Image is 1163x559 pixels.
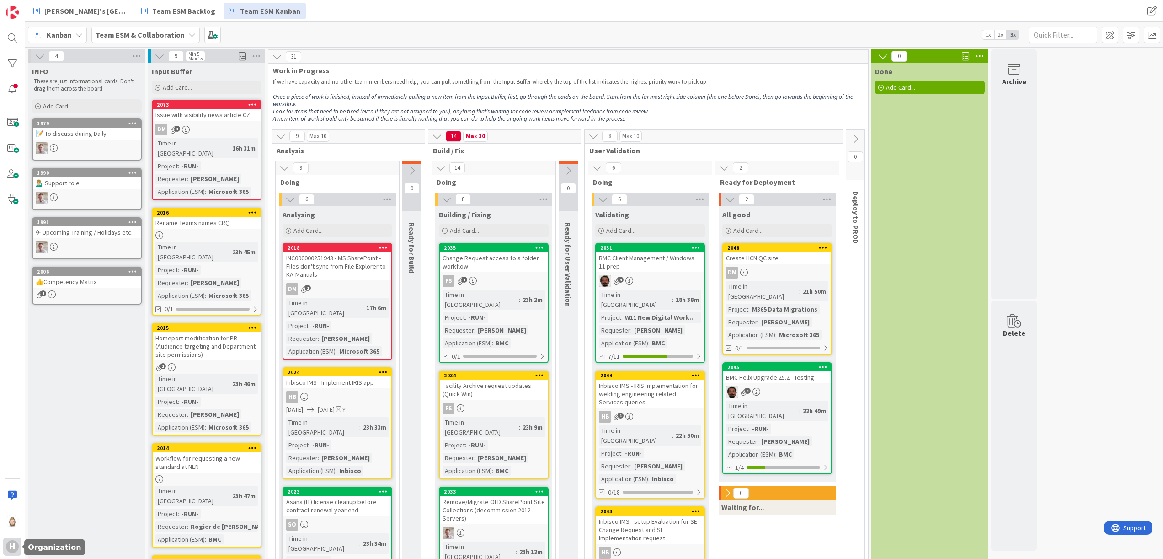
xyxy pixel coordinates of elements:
div: 💁🏼‍♂️ Support role [33,177,141,189]
div: 2035 [444,245,548,251]
div: FS [443,275,454,287]
div: 2015 [153,324,261,332]
div: Inbisco [650,474,676,484]
div: Project [443,312,465,322]
div: AC [596,275,704,287]
div: [PERSON_NAME] [319,453,372,463]
b: Team ESM & Collaboration [96,30,185,39]
div: BMC Helix Upgrade 25.2 - Testing [723,371,831,383]
div: 1979📝 To discuss during Daily [33,119,141,140]
span: : [465,440,466,450]
span: [DATE] [318,405,335,414]
div: 2043Inbisco IMS - setup Evaluation for SE Change Request and SE Implementation request [596,507,704,544]
div: Rename Teams names CRQ [153,217,261,229]
div: [PERSON_NAME] [475,453,528,463]
a: 1991✈ Upcoming Training / Holidays etc.Rd [32,217,142,259]
div: [PERSON_NAME] [188,278,241,288]
div: FS [440,403,548,414]
div: DM [286,283,298,295]
div: [PERSON_NAME] [188,174,241,184]
span: : [474,325,475,335]
div: Time in [GEOGRAPHIC_DATA] [155,138,229,158]
input: Quick Filter... [1029,27,1097,43]
span: : [187,521,188,532]
a: 2006👍Competency Matrix [32,267,142,305]
span: : [359,422,361,432]
span: : [187,278,188,288]
span: [PERSON_NAME]'s [GEOGRAPHIC_DATA] [44,5,128,16]
span: : [229,379,230,389]
div: Application (ESM) [155,187,205,197]
div: Inbisco IMS - IRIS implementation for welding engineering related Services queries [596,380,704,408]
span: : [336,346,337,356]
div: 📝 To discuss during Daily [33,128,141,140]
div: M365 Data Migrations [750,304,820,314]
div: 2014Workflow for requesting a new standard at NEN [153,444,261,473]
a: Team ESM Kanban [224,3,306,19]
div: 2023Asana (IT) license cleanup before contract renewal year end [283,488,391,516]
div: Application (ESM) [286,346,336,356]
a: Team ESM Backlog [136,3,221,19]
span: : [336,466,337,476]
div: HB [599,411,611,423]
div: [PERSON_NAME] [319,333,372,344]
div: 1979 [33,119,141,128]
div: 2048 [723,244,831,252]
div: DM [723,267,831,279]
span: 0/18 [608,488,620,497]
div: 2016 [157,210,261,216]
div: Time in [GEOGRAPHIC_DATA] [286,533,359,554]
div: 2073Issue with visibility news article CZ [153,101,261,121]
div: 2023 [283,488,391,496]
span: 1 [461,277,467,283]
div: Workflow for requesting a new standard at NEN [153,452,261,473]
span: 1/4 [735,463,744,473]
span: : [775,330,777,340]
div: 18h 38m [673,295,701,305]
span: 0/1 [452,352,460,361]
div: 22h 50m [673,430,701,441]
span: : [748,424,750,434]
div: Application (ESM) [599,338,648,348]
span: 1 [305,285,311,291]
div: 22h 49m [800,406,828,416]
div: -RUN- [310,440,331,450]
div: SO [283,519,391,531]
span: : [318,333,319,344]
div: 2031 [600,245,704,251]
div: Project [599,448,621,458]
span: : [205,187,206,197]
img: Rv [6,515,19,527]
img: Rd [443,527,454,539]
div: 2018INC000000251943 - MS SharePoint - Files don't sync from File Explorer to KA-Manuals [283,244,391,280]
span: Support [19,1,42,12]
div: Requester [155,409,187,419]
div: -RUN- [179,509,201,519]
div: -RUN- [466,440,488,450]
div: 2018 [283,244,391,252]
div: 2018 [288,245,391,251]
div: DM [283,283,391,295]
div: 23h 33m [361,422,389,432]
div: 1990 [33,169,141,177]
div: 2073 [157,102,261,108]
div: DM [153,124,261,135]
div: Rd [33,241,141,253]
a: 2016Rename Teams names CRQTime in [GEOGRAPHIC_DATA]:23h 45mProject:-RUN-Requester:[PERSON_NAME]Ap... [152,208,261,316]
div: -RUN- [179,397,201,407]
div: 2034 [444,372,548,379]
div: Project [726,424,748,434]
div: Requester [286,453,318,463]
div: Project [443,440,465,450]
img: Visit kanbanzone.com [6,6,19,19]
div: 2044Inbisco IMS - IRIS implementation for welding engineering related Services queries [596,371,704,408]
a: 2044Inbisco IMS - IRIS implementation for welding engineering related Services queriesHBTime in [... [595,371,705,499]
div: DM [155,124,167,135]
div: 2043 [600,508,704,515]
div: Requester [155,278,187,288]
img: Rd [36,142,48,154]
div: Time in [GEOGRAPHIC_DATA] [599,425,672,446]
span: : [519,295,520,305]
div: 2031BMC Client Management / Windows 11 prep [596,244,704,272]
div: 2048Create HCN QC site [723,244,831,264]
